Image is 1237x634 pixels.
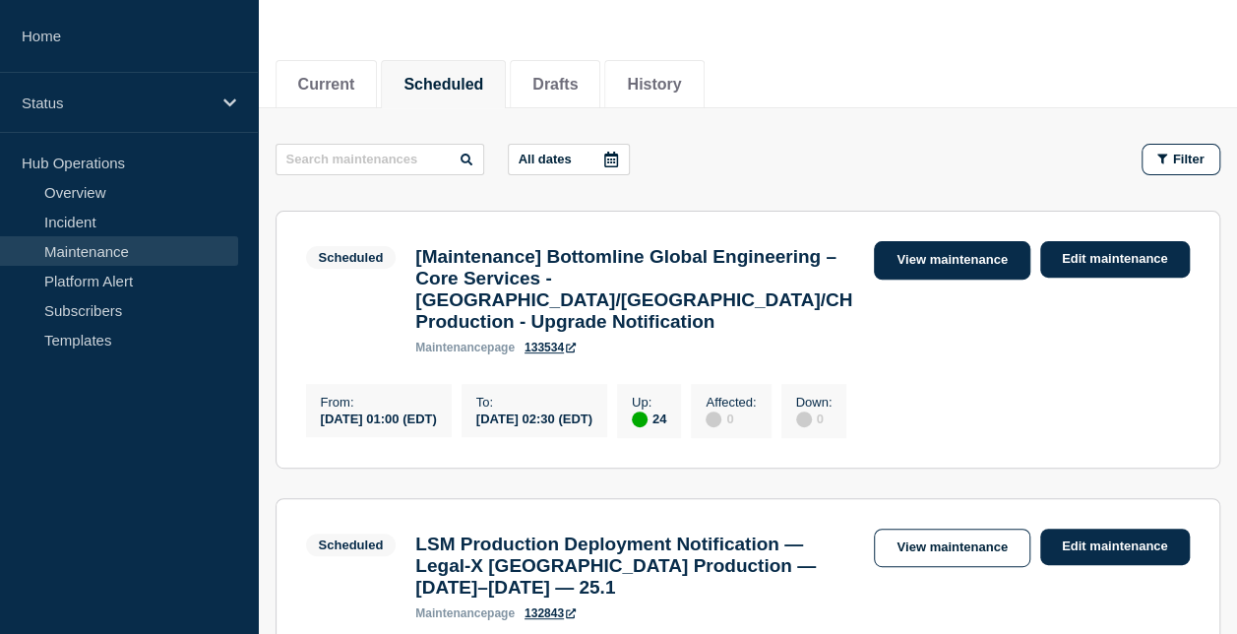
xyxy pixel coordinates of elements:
[1173,152,1205,166] span: Filter
[632,395,666,410] p: Up :
[1142,144,1220,175] button: Filter
[403,76,483,94] button: Scheduled
[415,534,854,599] h3: LSM Production Deployment Notification — Legal-X [GEOGRAPHIC_DATA] Production — [DATE]–[DATE] — 25.1
[525,606,576,620] a: 132843
[319,538,384,552] div: Scheduled
[415,341,487,354] span: maintenance
[319,250,384,265] div: Scheduled
[321,410,437,426] div: [DATE] 01:00 (EDT)
[796,410,833,427] div: 0
[627,76,681,94] button: History
[476,395,592,410] p: To :
[1040,241,1190,278] a: Edit maintenance
[276,144,484,175] input: Search maintenances
[532,76,578,94] button: Drafts
[874,529,1029,567] a: View maintenance
[508,144,630,175] button: All dates
[706,410,756,427] div: 0
[706,412,721,427] div: disabled
[298,76,355,94] button: Current
[632,412,648,427] div: up
[22,95,211,111] p: Status
[519,152,572,166] p: All dates
[415,341,515,354] p: page
[415,246,854,333] h3: [Maintenance] Bottomline Global Engineering – Core Services - [GEOGRAPHIC_DATA]/[GEOGRAPHIC_DATA]...
[706,395,756,410] p: Affected :
[874,241,1029,280] a: View maintenance
[476,410,592,426] div: [DATE] 02:30 (EDT)
[1040,529,1190,565] a: Edit maintenance
[796,395,833,410] p: Down :
[415,606,515,620] p: page
[321,395,437,410] p: From :
[415,606,487,620] span: maintenance
[796,412,812,427] div: disabled
[632,410,666,427] div: 24
[525,341,576,354] a: 133534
